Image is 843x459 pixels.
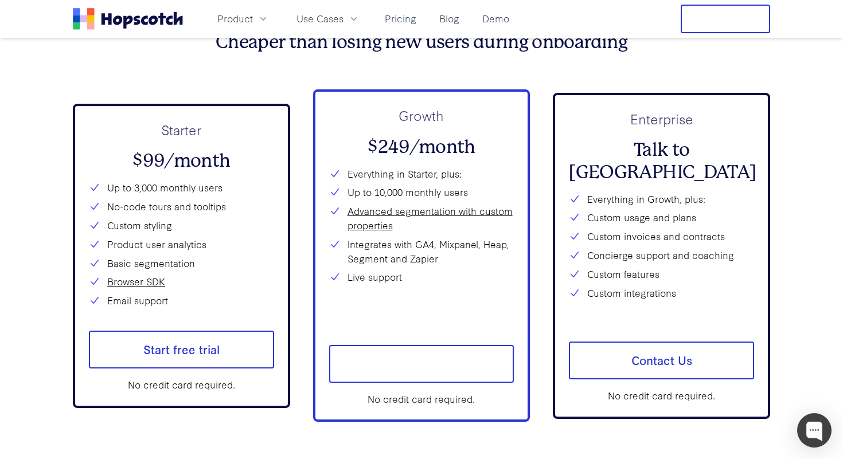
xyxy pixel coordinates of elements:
a: Contact Us [569,342,754,379]
button: Product [210,9,276,28]
li: Custom usage and plans [569,210,754,225]
h2: $99/month [89,150,274,172]
a: Start free trial [329,345,514,383]
a: Advanced segmentation with custom properties [348,204,514,233]
li: Email support [89,293,274,308]
li: Concierge support and coaching [569,248,754,262]
span: Product [217,11,253,26]
li: Basic segmentation [89,256,274,270]
a: Demo [478,9,514,28]
li: Integrates with GA4, Mixpanel, Heap, Segment and Zapier [329,237,514,266]
div: No credit card required. [89,378,274,392]
a: Blog [435,9,464,28]
button: Use Cases [290,9,366,28]
a: Start free trial [89,331,274,368]
button: Free Trial [681,5,770,33]
h2: $249/month [329,136,514,158]
a: Pricing [380,9,421,28]
div: No credit card required. [569,389,754,403]
p: Starter [89,120,274,140]
a: Home [73,8,183,30]
p: Growth [329,105,514,125]
span: Use Cases [296,11,344,26]
li: Product user analytics [89,237,274,252]
li: Everything in Starter, plus: [329,167,514,181]
a: Browser SDK [107,274,165,289]
li: Everything in Growth, plus: [569,192,754,206]
li: Custom styling [89,218,274,233]
h2: Talk to [GEOGRAPHIC_DATA] [569,139,754,183]
li: Custom integrations [569,286,754,300]
div: No credit card required. [329,392,514,406]
li: Live support [329,270,514,284]
li: Up to 10,000 monthly users [329,185,514,199]
li: Custom invoices and contracts [569,229,754,244]
li: No-code tours and tooltips [89,199,274,214]
li: Custom features [569,267,754,281]
li: Up to 3,000 monthly users [89,181,274,195]
h3: Cheaper than losing new users during onboarding [73,32,770,53]
p: Enterprise [569,109,754,129]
